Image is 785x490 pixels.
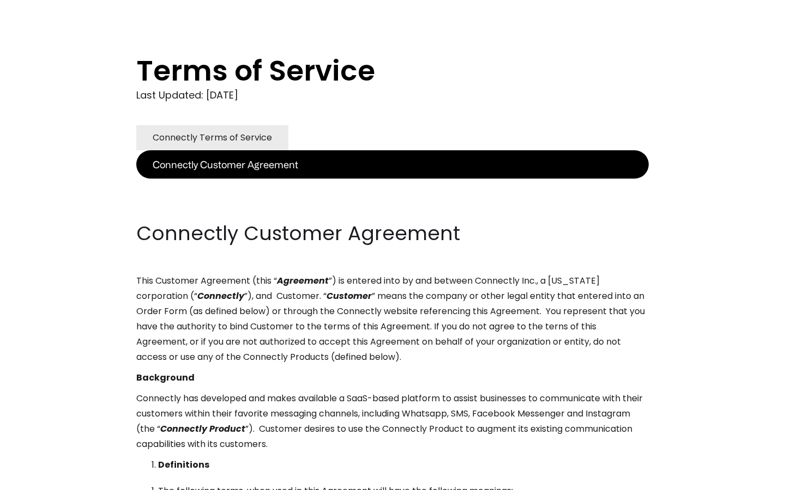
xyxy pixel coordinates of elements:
[153,157,298,172] div: Connectly Customer Agreement
[136,87,649,103] div: Last Updated: [DATE]
[327,290,372,302] em: Customer
[277,274,329,287] em: Agreement
[136,371,195,384] strong: Background
[136,273,649,365] p: This Customer Agreement (this “ ”) is entered into by and between Connectly Inc., a [US_STATE] co...
[136,179,649,194] p: ‍
[153,130,272,145] div: Connectly Terms of Service
[136,391,649,452] p: Connectly has developed and makes available a SaaS-based platform to assist businesses to communi...
[136,199,649,215] p: ‍
[22,471,65,486] ul: Language list
[11,470,65,486] aside: Language selected: English
[197,290,244,302] em: Connectly
[136,220,649,247] h2: Connectly Customer Agreement
[160,422,245,435] em: Connectly Product
[158,458,209,471] strong: Definitions
[136,54,605,87] h1: Terms of Service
